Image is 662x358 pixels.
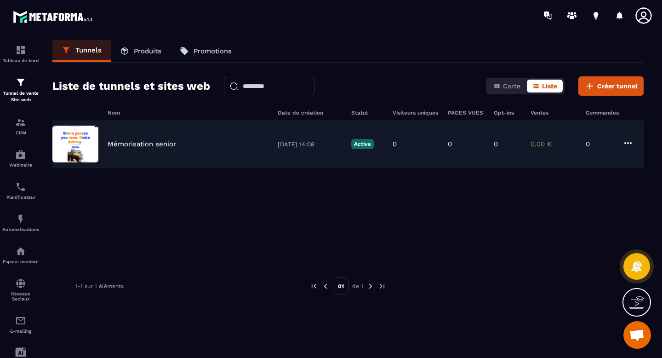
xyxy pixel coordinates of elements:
[2,207,39,239] a: automationsautomationsAutomatisations
[2,38,39,70] a: formationformationTableau de bord
[448,140,452,148] p: 0
[2,195,39,200] p: Planificateur
[2,174,39,207] a: schedulerschedulerPlanificateur
[494,140,498,148] p: 0
[75,283,124,289] p: 1-1 sur 1 éléments
[278,110,342,116] h6: Date de création
[15,117,26,128] img: formation
[194,47,232,55] p: Promotions
[2,58,39,63] p: Tableau de bord
[15,315,26,326] img: email
[15,246,26,257] img: automations
[2,130,39,135] p: CRM
[52,126,98,162] img: image
[2,259,39,264] p: Espace membre
[278,141,342,148] p: [DATE] 14:08
[52,40,111,62] a: Tunnels
[171,40,241,62] a: Promotions
[310,282,318,290] img: prev
[494,110,521,116] h6: Opt-ins
[586,140,613,148] p: 0
[2,271,39,308] a: social-networksocial-networkRéseaux Sociaux
[2,110,39,142] a: formationformationCRM
[52,77,210,95] h2: Liste de tunnels et sites web
[2,308,39,341] a: emailemailE-mailing
[13,8,96,25] img: logo
[108,140,176,148] p: Mémorisation senior
[351,139,374,149] p: Active
[393,140,397,148] p: 0
[15,45,26,56] img: formation
[503,82,520,90] span: Carte
[542,82,557,90] span: Liste
[321,282,330,290] img: prev
[393,110,439,116] h6: Visiteurs uniques
[527,80,563,92] button: Liste
[2,329,39,334] p: E-mailing
[2,239,39,271] a: automationsautomationsEspace membre
[578,76,644,96] button: Créer tunnel
[531,110,576,116] h6: Ventes
[597,81,638,91] span: Créer tunnel
[586,110,619,116] h6: Commandes
[2,227,39,232] p: Automatisations
[448,110,485,116] h6: PAGES VUES
[108,110,268,116] h6: Nom
[2,291,39,301] p: Réseaux Sociaux
[366,282,375,290] img: next
[15,214,26,225] img: automations
[351,110,383,116] h6: Statut
[15,77,26,88] img: formation
[623,321,651,349] div: Ouvrir le chat
[2,162,39,167] p: Webinaire
[134,47,161,55] p: Produits
[2,70,39,110] a: formationformationTunnel de vente Site web
[111,40,171,62] a: Produits
[531,140,576,148] p: 0,00 €
[2,90,39,103] p: Tunnel de vente Site web
[75,46,102,54] p: Tunnels
[488,80,526,92] button: Carte
[2,142,39,174] a: automationsautomationsWebinaire
[15,278,26,289] img: social-network
[333,277,349,295] p: 01
[15,181,26,192] img: scheduler
[378,282,386,290] img: next
[15,149,26,160] img: automations
[352,283,363,290] p: de 1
